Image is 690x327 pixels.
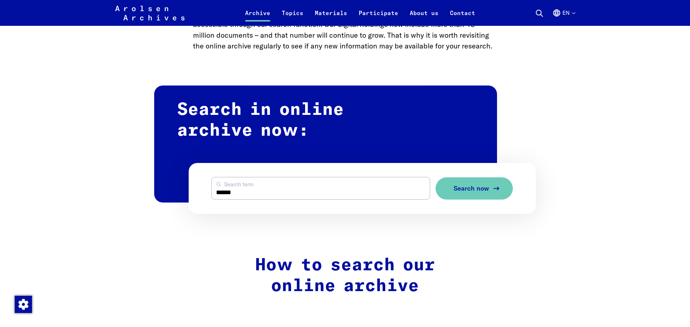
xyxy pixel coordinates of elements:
[239,4,481,22] nav: Primary
[454,185,489,192] span: Search now
[309,9,353,26] a: Materials
[552,9,575,26] button: English, language selection
[239,9,276,26] a: Archive
[15,296,32,313] img: Change consent
[14,295,32,313] div: Change consent
[154,86,497,202] h2: Search in online archive now:
[193,255,497,296] h2: How to search our online archive
[404,9,444,26] a: About us
[276,9,309,26] a: Topics
[353,9,404,26] a: Participate
[436,177,513,200] button: Search now
[444,9,481,26] a: Contact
